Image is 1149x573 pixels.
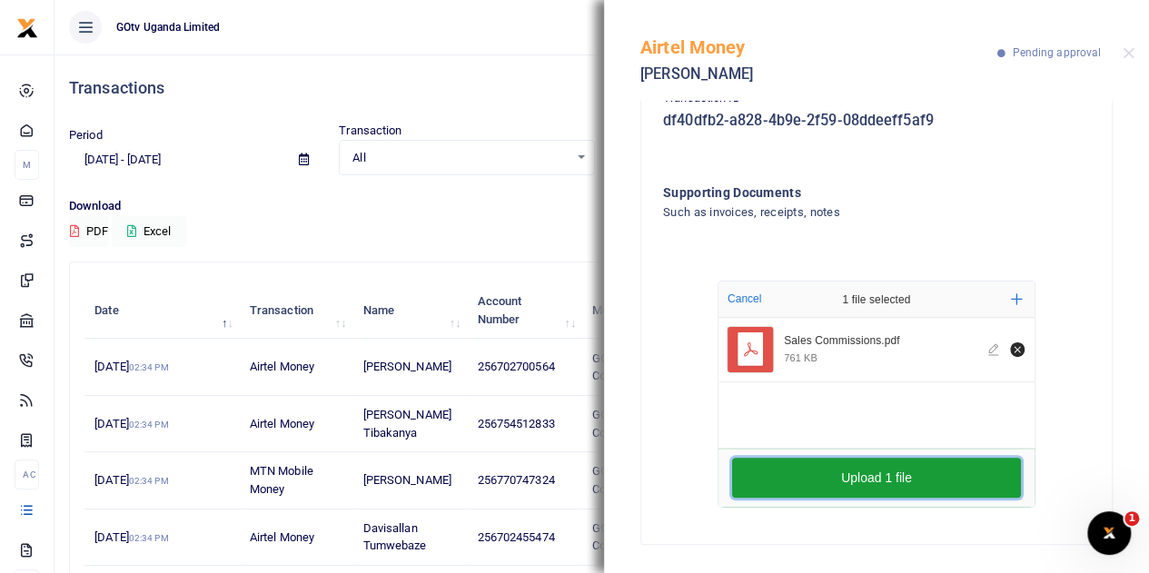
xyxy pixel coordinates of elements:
span: GOtv ESP GSB Commission [DATE] [592,351,695,383]
input: select period [69,144,284,175]
div: File Uploader [718,281,1035,508]
span: MTN Mobile Money [250,464,313,496]
button: Close [1123,47,1134,59]
h5: [PERSON_NAME] [640,65,997,84]
span: 256770747324 [477,473,554,487]
span: Airtel Money [250,417,314,430]
p: Download [69,197,1134,216]
div: 761 KB [784,351,817,364]
span: [DATE] [94,417,168,430]
button: Add more files [1004,286,1030,312]
span: Airtel Money [250,530,314,544]
span: [DATE] [94,530,168,544]
h4: Transactions [69,78,1134,98]
button: Remove file [1007,340,1027,360]
h4: Such as invoices, receipts, notes [663,203,1016,222]
li: Ac [15,459,39,489]
h5: df40dfb2-a828-4b9e-2f59-08ddeeff5af9 [663,112,1090,130]
small: 02:34 PM [129,420,169,430]
button: Cancel [722,287,767,311]
span: [PERSON_NAME] [363,360,451,373]
th: Memo: activate to sort column ascending [582,282,730,339]
span: Davisallan Tumwebaze [363,521,427,553]
iframe: Intercom live chat [1087,511,1131,555]
span: GOtv Uganda Limited [109,19,227,35]
div: 1 file selected [799,282,954,318]
span: GOtv ESP GSB Commission [DATE] [592,408,695,440]
button: Excel [112,216,186,247]
th: Date: activate to sort column descending [84,282,240,339]
button: PDF [69,216,109,247]
th: Account Number: activate to sort column ascending [467,282,582,339]
span: Airtel Money [250,360,314,373]
span: 256754512833 [477,417,554,430]
span: GOtv ESP GSB Commission [DATE] [592,464,695,496]
th: Name: activate to sort column ascending [352,282,467,339]
small: 02:34 PM [129,476,169,486]
button: Upload 1 file [732,458,1021,498]
span: 256702700564 [477,360,554,373]
span: [DATE] [94,473,168,487]
span: Pending approval [1012,46,1101,59]
small: 02:34 PM [129,533,169,543]
a: logo-small logo-large logo-large [16,20,38,34]
div: Sales Commissions.pdf [784,334,977,349]
img: logo-small [16,17,38,39]
li: M [15,150,39,180]
span: [PERSON_NAME] Tibakanya [363,408,451,440]
span: [PERSON_NAME] [363,473,451,487]
th: Transaction: activate to sort column ascending [240,282,353,339]
label: Period [69,126,103,144]
span: [DATE] [94,360,168,373]
h5: Airtel Money [640,36,997,58]
h4: Supporting Documents [663,183,1016,203]
span: 256702455474 [477,530,554,544]
button: Edit file Sales Commissions.pdf [985,340,1005,360]
label: Transaction [339,122,401,140]
span: GOtv ESP GSB Commission [DATE] [592,521,695,553]
small: 02:34 PM [129,362,169,372]
span: All [352,149,568,167]
span: 1 [1124,511,1139,526]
